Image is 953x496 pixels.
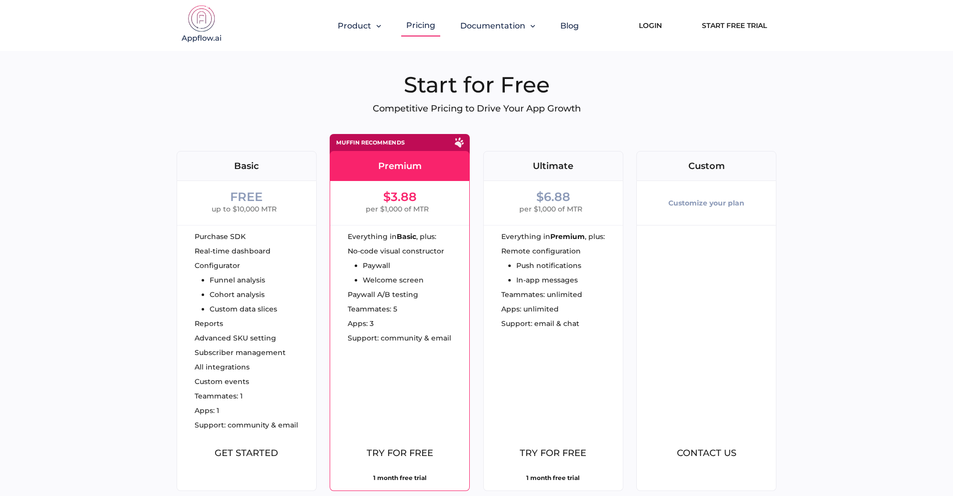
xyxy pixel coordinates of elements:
[215,447,278,458] span: Get Started
[210,291,277,298] li: Cohort analysis
[692,14,777,36] a: Start Free Trial
[644,440,768,465] button: Contact us
[363,276,444,283] li: Welcome screen
[195,392,243,399] span: Teammates: 1
[491,440,615,465] button: Try for free
[195,320,223,327] span: Reports
[373,474,427,481] strong: 1 month free trial
[397,233,416,240] strong: Basic
[195,363,250,370] span: All integrations
[366,203,429,215] span: per $1,000 of MTR
[406,20,435,30] a: Pricing
[516,276,581,283] li: In-app messages
[348,233,469,240] div: Everything in , plus:
[177,161,316,170] div: Basic
[363,262,444,269] li: Paywall
[195,233,246,240] span: Purchase SDK
[501,291,582,298] span: Teammates: unlimited
[230,191,263,203] div: FREE
[383,191,417,203] div: $3.88
[185,440,309,465] button: Get Started
[195,407,219,414] span: Apps: 1
[210,276,277,283] li: Funnel analysis
[560,21,579,30] a: Blog
[336,140,405,145] div: Muffin recommends
[210,305,277,312] li: Custom data slices
[624,14,677,36] a: Login
[668,191,744,215] div: Customize your plan
[519,203,582,215] span: per $1,000 of MTR
[460,21,525,30] span: Documentation
[338,440,462,465] button: Try for free
[177,103,777,114] p: Competitive Pricing to Drive Your App Growth
[501,320,579,327] span: Support: email & chat
[348,320,374,327] span: Apps: 3
[195,247,271,254] span: Real-time dashboard
[526,474,580,481] strong: 1 month free trial
[484,161,623,170] div: Ultimate
[460,21,535,30] button: Documentation
[348,291,418,298] span: Paywall A/B testing
[348,247,444,283] ul: No-code visual constructor
[195,349,286,356] span: Subscriber management
[536,191,570,203] div: $6.88
[177,5,227,45] img: appflow.ai-logo
[520,447,586,458] span: Try for free
[348,334,451,341] span: Support: community & email
[330,161,469,170] div: Premium
[195,262,277,312] ul: Configurator
[177,71,777,98] h1: Start for Free
[637,161,776,170] div: Custom
[501,305,559,312] span: Apps: unlimited
[501,233,623,240] div: Everything in , plus:
[516,262,581,269] li: Push notifications
[195,421,298,428] span: Support: community & email
[550,233,585,240] strong: Premium
[338,21,371,30] span: Product
[338,21,381,30] button: Product
[501,247,581,283] ul: Remote configuration
[367,447,433,458] span: Try for free
[195,334,276,341] span: Advanced SKU setting
[348,305,397,312] span: Teammates: 5
[212,203,277,215] span: up to $10,000 MTR
[195,378,249,385] span: Custom events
